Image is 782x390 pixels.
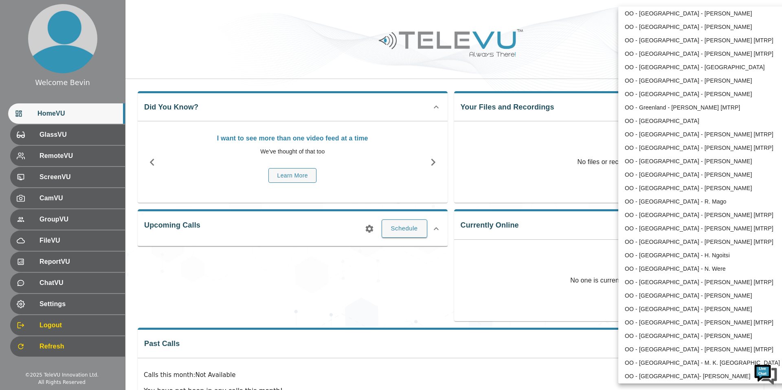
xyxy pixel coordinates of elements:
div: Minimize live chat window [134,4,153,24]
span: We're online! [47,103,112,185]
img: Chat Widget [753,362,778,386]
div: Chat with us now [42,43,137,53]
textarea: Type your message and hit 'Enter' [4,222,155,251]
img: d_736959983_company_1615157101543_736959983 [14,38,34,58]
